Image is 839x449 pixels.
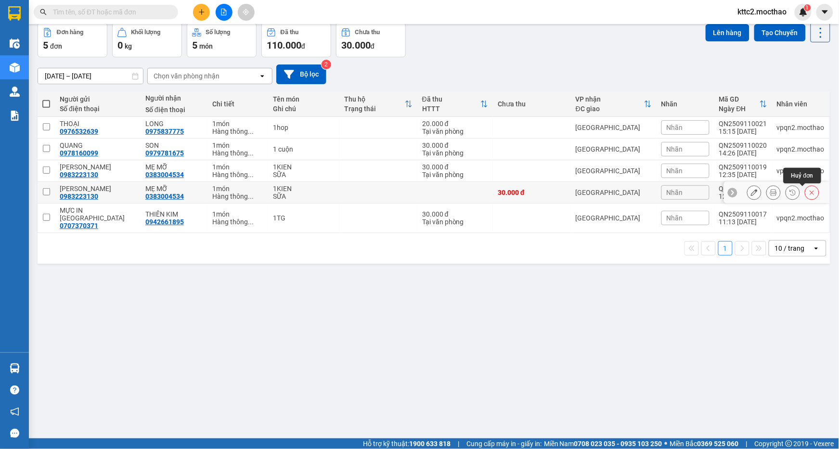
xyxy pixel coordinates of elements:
strong: 0708 023 035 - 0935 103 250 [574,440,662,448]
div: QN2509110019 [719,163,767,171]
span: đ [301,42,305,50]
sup: 2 [322,60,331,69]
span: kttc2.mocthao [730,6,795,18]
span: Miền Nam [544,438,662,449]
span: Miền Bắc [670,438,739,449]
div: 10 / trang [775,244,805,253]
span: ⚪️ [665,442,668,446]
div: Thu hộ [344,95,405,103]
div: LÊ MINH [60,163,136,171]
button: Lên hàng [706,24,749,41]
div: MỰC IN MITA [60,206,136,222]
sup: 1 [804,4,811,11]
span: món [199,42,213,50]
div: Đơn hàng [57,29,83,36]
button: Khối lượng0kg [112,23,182,57]
button: 1 [718,241,733,256]
div: Nhãn [661,100,710,108]
div: 0979781675 [145,149,184,157]
div: Tên món [273,95,335,103]
div: Tại văn phòng [422,149,488,157]
div: ĐC giao [576,105,644,113]
div: 1KIEN [273,185,335,192]
span: | [746,438,748,449]
span: 0 [117,39,123,51]
svg: open [813,244,820,252]
div: Hàng thông thường [212,192,263,200]
span: Nhãn [667,214,683,222]
span: ... [248,149,254,157]
div: 0383004534 [145,192,184,200]
input: Tìm tên, số ĐT hoặc mã đơn [53,7,167,17]
strong: 0369 525 060 [697,440,739,448]
span: kg [125,42,132,50]
div: 30.000 đ [422,210,488,218]
button: aim [238,4,255,21]
div: 30.000 đ [498,189,566,196]
th: Toggle SortBy [339,91,417,117]
div: SỮA [273,171,335,179]
span: 5 [43,39,48,51]
div: [GEOGRAPHIC_DATA] [576,145,652,153]
div: [GEOGRAPHIC_DATA] [576,189,652,196]
div: Chưa thu [355,29,380,36]
th: Toggle SortBy [417,91,493,117]
div: vpqn2.mocthao [777,145,825,153]
div: Tại văn phòng [422,171,488,179]
img: icon-new-feature [799,8,808,16]
div: Ghi chú [273,105,335,113]
div: 1hop [273,124,335,131]
img: warehouse-icon [10,38,20,49]
button: file-add [216,4,232,21]
span: ... [248,192,254,200]
div: 0383004534 [145,171,184,179]
div: Đã thu [281,29,298,36]
div: Chi tiết [212,100,263,108]
span: Nhãn [667,167,683,175]
span: đ [371,42,374,50]
button: Đơn hàng5đơn [38,23,107,57]
div: Ngày ĐH [719,105,760,113]
div: Người nhận [145,94,203,102]
th: Toggle SortBy [714,91,772,117]
button: Bộ lọc [276,64,326,84]
div: vpqn2.mocthao [777,214,825,222]
span: notification [10,407,19,416]
span: caret-down [821,8,829,16]
div: THIÊN KIM [145,210,203,218]
span: file-add [220,9,227,15]
span: Hỗ trợ kỹ thuật: [363,438,451,449]
div: VP nhận [576,95,644,103]
div: 14:26 [DATE] [719,149,767,157]
span: đơn [50,42,62,50]
div: 0983223130 [60,171,98,179]
div: 11:13 [DATE] [719,218,767,226]
div: 0983223130 [60,192,98,200]
span: search [40,9,47,15]
div: 0942661895 [145,218,184,226]
div: Chọn văn phòng nhận [154,71,219,81]
div: QUANG [60,141,136,149]
img: warehouse-icon [10,87,20,97]
span: 1 [806,4,809,11]
div: 30.000 đ [422,141,488,149]
div: 12:35 [DATE] [719,171,767,179]
span: ... [248,218,254,226]
button: Đã thu110.000đ [261,23,331,57]
div: 1 món [212,120,263,128]
span: message [10,429,19,438]
div: 30.000 đ [422,163,488,171]
span: Nhãn [667,145,683,153]
span: 110.000 [267,39,301,51]
button: Số lượng5món [187,23,257,57]
div: 1 món [212,141,263,149]
span: 30.000 [341,39,371,51]
div: Hàng thông thường [212,218,263,226]
span: aim [243,9,249,15]
div: vpqn2.mocthao [777,167,825,175]
div: QN2509110020 [719,141,767,149]
div: 20.000 đ [422,120,488,128]
div: Đã thu [422,95,480,103]
div: vpqn2.mocthao [777,124,825,131]
span: | [458,438,459,449]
